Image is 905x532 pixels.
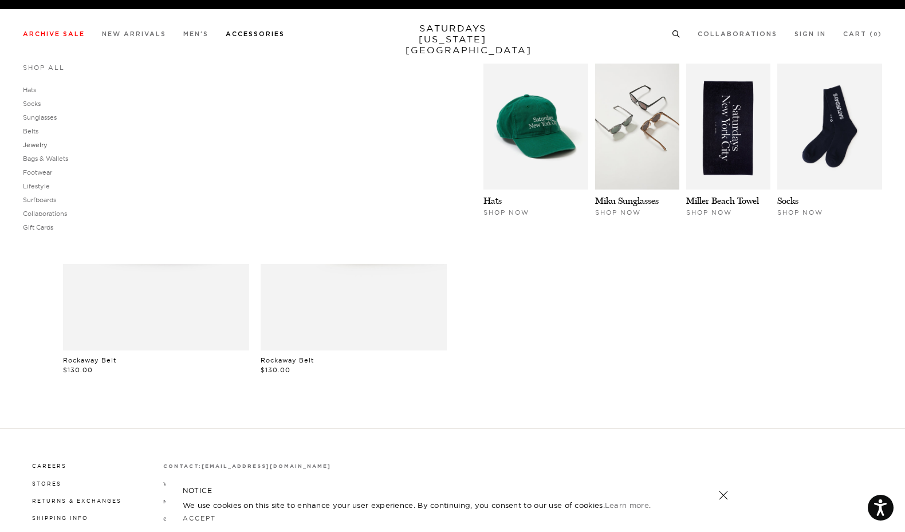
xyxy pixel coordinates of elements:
a: Shipping Info [32,515,88,521]
a: SATURDAYS[US_STATE][GEOGRAPHIC_DATA] [406,23,500,56]
a: Learn more [605,501,649,510]
a: Socks [777,195,798,206]
span: $130.00 [63,366,93,374]
a: [EMAIL_ADDRESS][DOMAIN_NAME] [202,463,330,469]
a: Rockaway Belt [261,356,314,364]
a: Sunglasses [23,113,57,121]
a: Stores [32,480,61,487]
span: Shop Now [483,208,529,216]
a: Returns & Exchanges [32,498,121,504]
a: Belts [23,127,38,135]
a: Miku Sunglasses [595,195,659,206]
a: Socks [23,100,41,108]
a: Surfboards [23,196,56,204]
a: Lifestyle [23,182,50,190]
a: Footwear [23,168,52,176]
a: Gift Cards [23,223,53,231]
a: Jewelry [23,141,48,149]
a: New Arrivals [102,31,166,37]
a: Cart (0) [843,31,882,37]
strong: contact: [163,464,202,469]
a: Shop All [23,64,65,72]
span: $130.00 [261,366,290,374]
a: Bags & Wallets [23,155,68,163]
a: Accessories [226,31,285,37]
a: Rockaway Belt [63,356,116,364]
p: © 2025 Saturdays [GEOGRAPHIC_DATA] [163,515,403,523]
strong: wholesale: [163,482,212,487]
a: Archive Sale [23,31,85,37]
a: Miller Beach Towel [686,195,759,206]
a: Hats [23,86,36,94]
small: 0 [873,32,878,37]
a: Careers [32,463,66,469]
a: Collaborations [23,210,67,218]
a: Sign In [794,31,826,37]
a: Hats [483,195,502,206]
span: Shop Now [777,208,823,216]
strong: marketing: [163,499,211,505]
a: Accept [183,514,216,522]
h5: NOTICE [183,486,722,496]
a: Collaborations [698,31,777,37]
a: Men's [183,31,208,37]
p: We use cookies on this site to enhance your user experience. By continuing, you consent to our us... [183,499,682,511]
strong: [EMAIL_ADDRESS][DOMAIN_NAME] [202,464,330,469]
